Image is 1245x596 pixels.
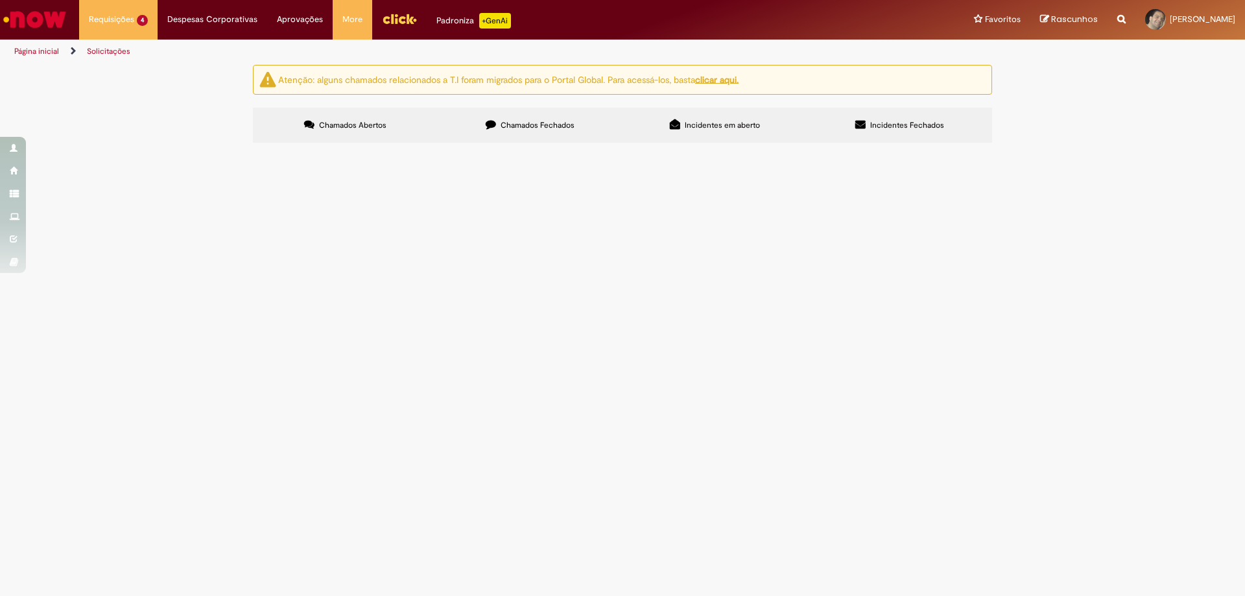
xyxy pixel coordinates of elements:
[1170,14,1235,25] span: [PERSON_NAME]
[137,15,148,26] span: 4
[1,6,68,32] img: ServiceNow
[342,13,362,26] span: More
[10,40,820,64] ul: Trilhas de página
[436,13,511,29] div: Padroniza
[685,120,760,130] span: Incidentes em aberto
[479,13,511,29] p: +GenAi
[1040,14,1098,26] a: Rascunhos
[985,13,1021,26] span: Favoritos
[167,13,257,26] span: Despesas Corporativas
[319,120,386,130] span: Chamados Abertos
[1051,13,1098,25] span: Rascunhos
[277,13,323,26] span: Aprovações
[87,46,130,56] a: Solicitações
[89,13,134,26] span: Requisições
[695,73,739,85] a: clicar aqui.
[14,46,59,56] a: Página inicial
[870,120,944,130] span: Incidentes Fechados
[382,9,417,29] img: click_logo_yellow_360x200.png
[501,120,575,130] span: Chamados Fechados
[278,73,739,85] ng-bind-html: Atenção: alguns chamados relacionados a T.I foram migrados para o Portal Global. Para acessá-los,...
